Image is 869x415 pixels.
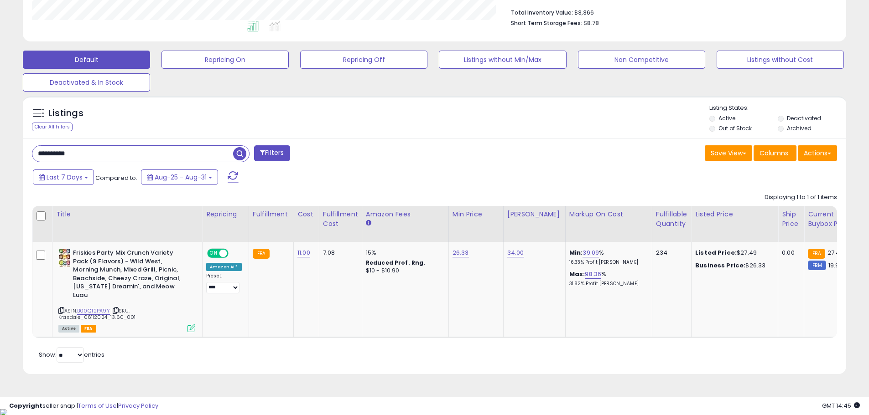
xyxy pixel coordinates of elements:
[23,51,150,69] button: Default
[254,145,290,161] button: Filters
[695,261,771,270] div: $26.33
[47,173,83,182] span: Last 7 Days
[453,210,500,219] div: Min Price
[808,261,826,270] small: FBM
[808,249,825,259] small: FBA
[78,401,117,410] a: Terms of Use
[58,249,195,331] div: ASIN:
[23,73,150,92] button: Deactivated & In Stock
[206,273,242,293] div: Preset:
[583,19,599,27] span: $8.78
[323,210,358,229] div: Fulfillment Cost
[569,281,645,287] p: 31.82% Profit [PERSON_NAME]
[453,248,469,257] a: 26.33
[39,350,104,359] span: Show: entries
[569,270,585,278] b: Max:
[366,249,442,257] div: 15%
[695,261,745,270] b: Business Price:
[787,114,821,122] label: Deactivated
[585,270,601,279] a: 98.36
[760,149,788,158] span: Columns
[705,145,752,161] button: Save View
[81,325,96,333] span: FBA
[565,206,652,242] th: The percentage added to the cost of goods (COGS) that forms the calculator for Min & Max prices.
[808,210,855,229] div: Current Buybox Price
[507,210,562,219] div: [PERSON_NAME]
[58,249,71,267] img: 51gLMf-eoOL._SL40_.jpg
[58,307,136,321] span: | SKU: Krasdale_06112024_13.60_001
[48,107,83,120] h5: Listings
[511,19,582,27] b: Short Term Storage Fees:
[782,249,797,257] div: 0.00
[717,51,844,69] button: Listings without Cost
[32,123,73,131] div: Clear All Filters
[709,104,846,113] p: Listing States:
[787,124,812,132] label: Archived
[95,174,137,182] span: Compared to:
[366,219,371,227] small: Amazon Fees.
[297,248,310,257] a: 11.00
[323,249,355,257] div: 7.08
[227,250,242,257] span: OFF
[253,210,290,219] div: Fulfillment
[366,267,442,275] div: $10 - $10.90
[366,259,426,266] b: Reduced Prof. Rng.
[656,249,684,257] div: 234
[56,210,198,219] div: Title
[141,169,218,185] button: Aug-25 - Aug-31
[161,51,289,69] button: Repricing On
[206,263,242,271] div: Amazon AI *
[73,249,184,302] b: Friskies Party Mix Crunch Variety Pack (9 Flavors) - Wild West, Morning Munch, Mixed Grill, Picni...
[9,401,42,410] strong: Copyright
[511,6,830,17] li: $3,366
[366,210,445,219] div: Amazon Fees
[439,51,566,69] button: Listings without Min/Max
[569,270,645,287] div: %
[695,249,771,257] div: $27.49
[569,249,645,266] div: %
[827,248,844,257] span: 27.49
[782,210,800,229] div: Ship Price
[569,259,645,266] p: 16.33% Profit [PERSON_NAME]
[569,248,583,257] b: Min:
[9,402,158,410] div: seller snap | |
[569,210,648,219] div: Markup on Cost
[511,9,573,16] b: Total Inventory Value:
[822,401,860,410] span: 2025-09-8 14:45 GMT
[583,248,599,257] a: 39.09
[718,124,752,132] label: Out of Stock
[798,145,837,161] button: Actions
[765,193,837,202] div: Displaying 1 to 1 of 1 items
[297,210,315,219] div: Cost
[695,248,737,257] b: Listed Price:
[718,114,735,122] label: Active
[118,401,158,410] a: Privacy Policy
[754,145,796,161] button: Columns
[695,210,774,219] div: Listed Price
[828,261,843,270] span: 19.98
[208,250,219,257] span: ON
[155,173,207,182] span: Aug-25 - Aug-31
[206,210,245,219] div: Repricing
[77,307,110,315] a: B00QT2PA9Y
[253,249,270,259] small: FBA
[656,210,687,229] div: Fulfillable Quantity
[507,248,524,257] a: 34.00
[300,51,427,69] button: Repricing Off
[33,169,94,185] button: Last 7 Days
[58,325,79,333] span: All listings currently available for purchase on Amazon
[578,51,705,69] button: Non Competitive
